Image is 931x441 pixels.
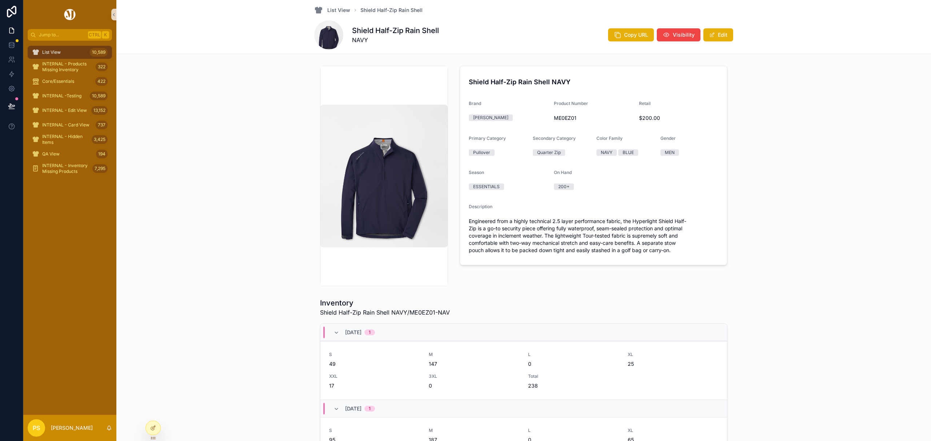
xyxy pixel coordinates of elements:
h4: Shield Half-Zip Rain Shell NAVY [469,77,718,87]
span: Visibility [673,31,695,39]
span: L [528,428,619,433]
span: XXL [329,373,420,379]
img: App logo [63,9,77,20]
a: List View [314,6,350,15]
div: 194 [96,150,108,158]
div: 3,425 [92,135,108,144]
span: NAVY [352,36,439,44]
h1: Inventory [320,298,450,308]
span: Product Number [554,101,588,106]
span: INTERNAL -Testing [42,93,81,99]
span: M [429,352,520,357]
button: Jump to...CtrlK [28,29,112,41]
span: INTERNAL - Inventory Missing Products [42,163,89,174]
a: INTERNAL -Testing10,589 [28,89,112,102]
span: 25 [628,360,719,368]
div: 322 [96,62,108,71]
span: 0 [528,360,619,368]
span: Retail [639,101,651,106]
span: Core/Essentials [42,78,74,84]
span: Secondary Category [533,135,576,141]
span: 238 [528,382,619,389]
span: Engineered from a highly technical 2.5 layer performance fabric, the Hyperlight Shield Half-Zip i... [469,218,718,254]
span: QA View [42,151,60,157]
div: 10,589 [90,92,108,100]
span: K [103,32,108,38]
div: 10,589 [90,48,108,57]
div: [PERSON_NAME] [473,114,508,121]
a: QA View194 [28,147,112,161]
div: 737 [96,121,108,129]
span: Shield Half-Zip Rain Shell NAVY/ME0EZ01-NAV [320,308,450,317]
div: 200+ [558,183,570,190]
a: INTERNAL - Hidden Items3,425 [28,133,112,146]
span: Gender [660,135,676,141]
span: List View [327,7,350,14]
span: XL [628,352,719,357]
h1: Shield Half-Zip Rain Shell [352,25,439,36]
span: 17 [329,382,420,389]
span: INTERNAL - Hidden Items [42,134,89,145]
span: ME0EZ01 [554,114,633,122]
div: ESSENTIALS [473,183,500,190]
span: PS [33,424,40,432]
span: Primary Category [469,135,506,141]
a: INTERNAL - Inventory Missing Products7,295 [28,162,112,175]
span: S [329,428,420,433]
div: 13,152 [91,106,108,115]
span: INTERNAL - Edit View [42,108,87,113]
div: Quarter Zip [537,149,561,156]
div: BLUE [623,149,634,156]
a: INTERNAL - Card View737 [28,118,112,132]
span: Total [528,373,619,379]
a: Shield Half-Zip Rain Shell [360,7,423,14]
span: L [528,352,619,357]
img: ME0EZ01_NAV.jpg [320,105,448,247]
a: INTERNAL - Products Missing Inventory322 [28,60,112,73]
span: List View [42,49,61,55]
div: Pullover [473,149,490,156]
span: Description [469,204,492,209]
div: MEN [665,149,675,156]
div: scrollable content [23,41,116,185]
a: S49M147L0XL25XXL173XL0Total238 [320,341,727,400]
div: 7,295 [92,164,108,173]
span: 147 [429,360,520,368]
span: M [429,428,520,433]
a: Core/Essentials422 [28,75,112,88]
span: XL [628,428,719,433]
button: Visibility [657,28,700,41]
span: [DATE] [345,405,361,412]
span: INTERNAL - Products Missing Inventory [42,61,93,73]
a: INTERNAL - Edit View13,152 [28,104,112,117]
div: 1 [369,329,371,335]
span: Season [469,170,484,175]
button: Copy URL [608,28,654,41]
div: NAVY [601,149,612,156]
div: 422 [95,77,108,86]
span: Copy URL [624,31,648,39]
span: 3XL [429,373,520,379]
p: [PERSON_NAME] [51,424,93,432]
span: 49 [329,360,420,368]
span: On Hand [554,170,572,175]
span: $200.00 [639,114,718,122]
span: Brand [469,101,481,106]
div: 1 [369,406,371,412]
span: INTERNAL - Card View [42,122,89,128]
span: [DATE] [345,329,361,336]
span: Color Family [596,135,623,141]
span: 0 [429,382,520,389]
a: List View10,589 [28,46,112,59]
span: Ctrl [88,31,101,39]
button: Edit [703,28,733,41]
span: Jump to... [39,32,85,38]
span: S [329,352,420,357]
